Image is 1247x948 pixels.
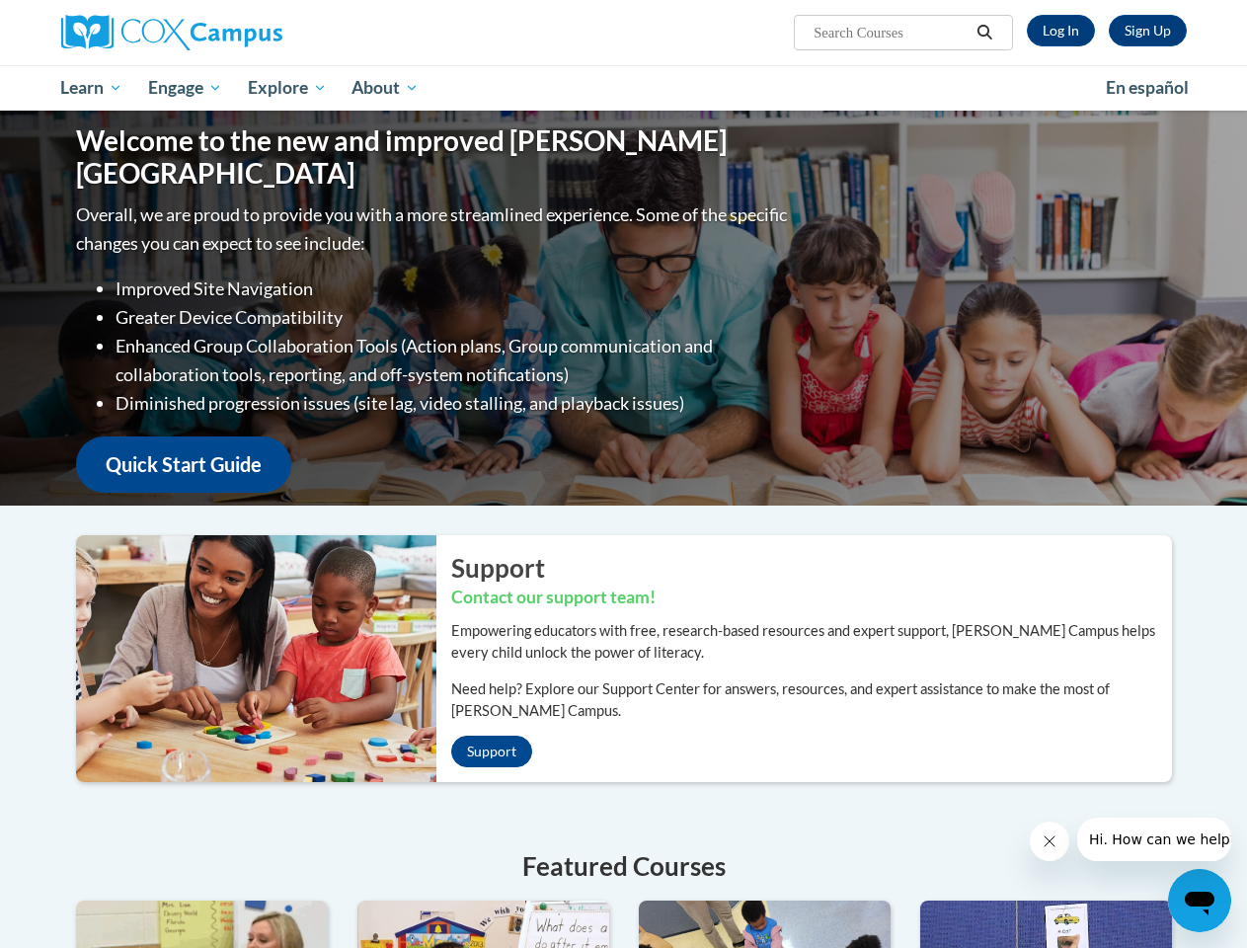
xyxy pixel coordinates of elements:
[1027,15,1095,46] a: Log In
[61,15,417,50] a: Cox Campus
[1077,818,1231,861] iframe: Message from company
[235,65,340,111] a: Explore
[60,76,122,100] span: Learn
[451,550,1172,586] h2: Support
[135,65,235,111] a: Engage
[451,736,532,767] a: Support
[1106,77,1189,98] span: En español
[116,303,792,332] li: Greater Device Compatibility
[76,199,792,257] p: Overall, we are proud to provide you with a more streamlined experience. Some of the specific cha...
[339,65,431,111] a: About
[76,123,792,190] h1: Welcome to the new and improved [PERSON_NAME][GEOGRAPHIC_DATA]
[1168,869,1231,932] iframe: Button to launch messaging window
[61,15,282,50] img: Cox Campus
[248,76,327,100] span: Explore
[116,332,792,389] li: Enhanced Group Collaboration Tools (Action plans, Group communication and collaboration tools, re...
[812,21,970,44] input: Search Courses
[970,21,999,44] button: Search
[351,76,419,100] span: About
[1030,822,1069,861] iframe: Close message
[451,678,1172,722] p: Need help? Explore our Support Center for answers, resources, and expert assistance to make the m...
[148,76,222,100] span: Engage
[61,535,436,782] img: ...
[451,620,1172,664] p: Empowering educators with free, research-based resources and expert support, [PERSON_NAME] Campus...
[1093,67,1202,109] a: En español
[76,847,1172,886] h4: Featured Courses
[12,14,160,30] span: Hi. How can we help?
[451,586,1172,610] h3: Contact our support team!
[46,65,1202,111] div: Main menu
[116,275,792,303] li: Improved Site Navigation
[48,65,136,111] a: Learn
[116,388,792,417] li: Diminished progression issues (site lag, video stalling, and playback issues)
[1109,15,1187,46] a: Register
[76,436,291,493] a: Quick Start Guide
